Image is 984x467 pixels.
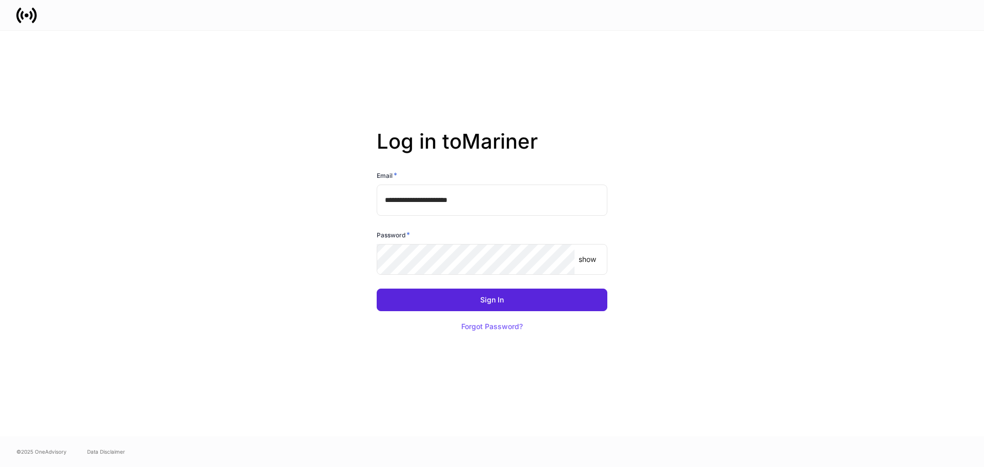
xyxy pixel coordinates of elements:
p: show [579,254,596,265]
h6: Password [377,230,410,240]
button: Sign In [377,289,607,311]
h6: Email [377,170,397,180]
div: Forgot Password? [461,323,523,330]
div: Sign In [480,296,504,303]
button: Forgot Password? [448,315,536,338]
h2: Log in to Mariner [377,129,607,170]
a: Data Disclaimer [87,448,125,456]
span: © 2025 OneAdvisory [16,448,67,456]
